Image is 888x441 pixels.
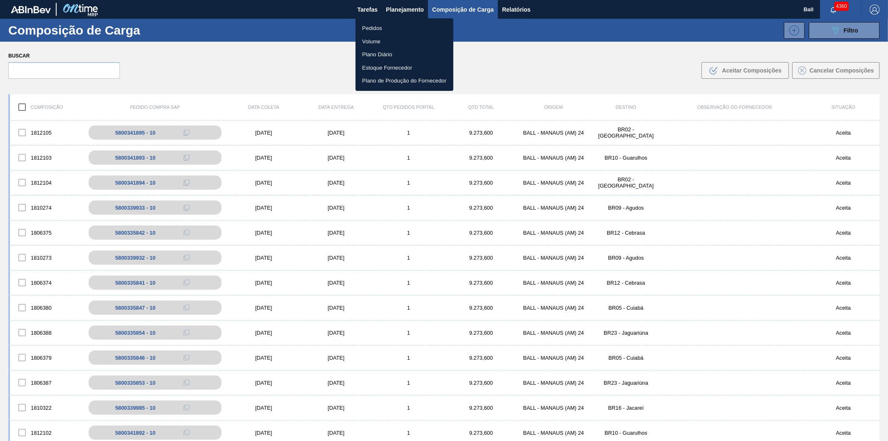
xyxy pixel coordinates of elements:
[356,48,453,61] a: Plano Diário
[356,22,453,35] a: Pedidos
[356,74,453,88] a: Plano de Produção do Fornecedor
[356,35,453,48] a: Volume
[356,61,453,75] a: Estoque Fornecedor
